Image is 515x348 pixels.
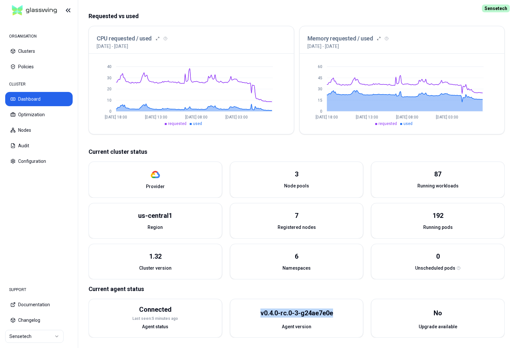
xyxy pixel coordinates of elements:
span: Registered nodes [278,224,316,230]
span: Node pools [284,183,309,189]
button: Audit [5,139,73,153]
button: Documentation [5,297,73,312]
p: [DATE] - [DATE] [97,43,128,50]
span: Cluster version [139,265,172,271]
tspan: 15 [317,98,322,103]
span: Provider [146,183,165,190]
div: Last seen: 5 minutes ago [132,316,178,321]
tspan: 60 [317,64,322,69]
div: 87 [434,170,441,179]
span: Running pods [423,224,453,230]
div: 1.32 [149,252,162,261]
div: 3 [295,170,298,179]
div: ORGANISATION [5,30,73,43]
p: Requested vs used [89,12,505,21]
img: GlassWing [9,3,60,18]
img: gcp [150,170,160,179]
p: Current agent status [89,285,505,294]
p: [DATE] - [DATE] [307,43,339,50]
tspan: 40 [107,64,112,69]
span: requested [168,121,186,126]
span: used [403,121,413,126]
span: Agent status [142,323,168,330]
tspan: 30 [317,87,322,91]
tspan: [DATE] 18:00 [105,115,127,119]
tspan: [DATE] 08:00 [396,115,418,119]
span: Sensetech [482,5,510,12]
span: Unscheduled pods [415,265,455,271]
button: Clusters [5,44,73,58]
div: 0 [436,252,440,261]
button: Nodes [5,123,73,137]
span: Running workloads [417,183,459,189]
div: Connected [139,305,172,314]
div: CLUSTER [5,78,73,91]
tspan: 30 [107,76,112,80]
span: used [193,121,202,126]
h3: CPU requested / used [97,34,152,43]
tspan: [DATE] 18:00 [316,115,338,119]
button: Policies [5,60,73,74]
div: 7 [295,211,298,220]
p: Current cluster status [89,147,505,156]
span: requested [378,121,397,126]
tspan: 20 [107,87,112,91]
button: Optimization [5,107,73,122]
span: Upgrade available [419,323,457,330]
div: 192 [433,211,443,220]
tspan: [DATE] 03:00 [225,115,248,119]
tspan: [DATE] 03:00 [436,115,458,119]
div: v0.4.0-rc.0-3-g24ae7e0e [260,309,333,318]
button: Changelog [5,313,73,327]
div: SUPPORT [5,283,73,296]
tspan: 0 [320,109,322,114]
h3: Memory requested / used [307,34,373,43]
tspan: 10 [107,98,112,103]
tspan: [DATE] 08:00 [185,115,208,119]
button: Dashboard [5,92,73,106]
div: us-central1 [138,211,172,220]
tspan: 0 [109,109,112,114]
button: Configuration [5,154,73,168]
div: No [434,309,442,318]
span: Region [148,224,163,230]
tspan: [DATE] 13:00 [145,115,167,119]
span: Namespaces [282,265,311,271]
tspan: [DATE] 13:00 [356,115,378,119]
tspan: 45 [317,76,322,80]
span: Agent version [282,323,311,330]
div: 6 [295,252,298,261]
